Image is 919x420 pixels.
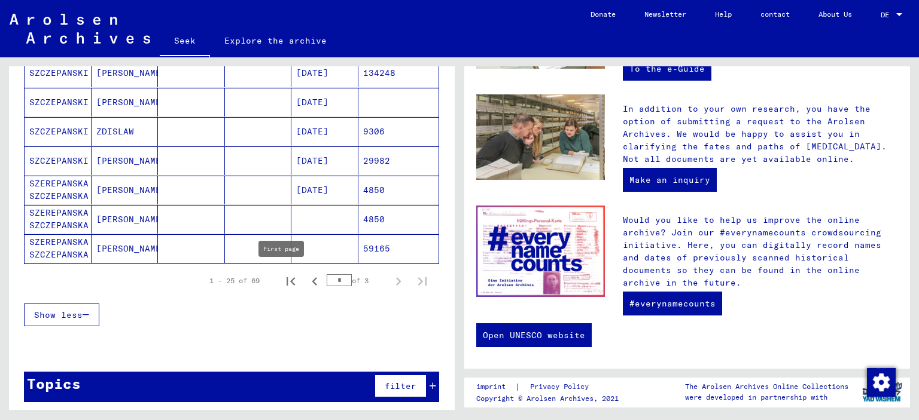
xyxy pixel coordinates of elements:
font: 29982 [363,155,390,166]
a: Open UNESCO website [476,323,592,347]
button: First page [279,269,303,293]
button: Last page [410,269,434,293]
font: Privacy Policy [530,382,589,391]
font: imprint [476,382,506,391]
font: SZCZEPANSKI [29,68,89,78]
font: SZEREPANSKA SZCZEPANSKA [29,207,89,231]
font: DE [881,10,889,19]
font: [PERSON_NAME] [96,185,166,195]
font: Newsletter [644,10,686,19]
a: To the e-Guide [623,57,711,81]
font: The Arolsen Archives Online Collections [685,382,848,391]
font: In addition to your own research, you have the option of submitting a request to the Arolsen Arch... [623,103,887,164]
button: Next page [387,269,410,293]
div: Change consent [866,367,895,396]
font: [DATE] [296,185,328,195]
img: Change consent [867,368,896,397]
a: imprint [476,381,515,393]
font: Show less [34,309,83,320]
font: | [515,381,521,392]
font: filter [385,381,416,391]
font: Help [715,10,732,19]
button: Show less [24,303,99,326]
font: 9306 [363,126,385,137]
a: Make an inquiry [623,168,717,192]
font: of 3 [352,276,369,285]
font: 134248 [363,68,395,78]
a: Privacy Policy [521,381,603,393]
font: Would you like to help us improve the online archive? Join our #everynamecounts crowdsourcing ini... [623,214,881,288]
font: SZCZEPANSKI [29,155,89,166]
font: Seek [174,35,196,46]
font: [PERSON_NAME] [96,155,166,166]
font: Topics [27,375,81,393]
font: [DATE] [296,155,328,166]
font: SZCZEPANSKI [29,97,89,108]
a: Seek [160,26,210,57]
font: #everynamecounts [629,298,716,309]
font: To the e-Guide [629,63,705,74]
font: [DATE] [296,97,328,108]
button: filter [375,375,427,397]
font: Open UNESCO website [483,330,585,341]
font: Make an inquiry [629,174,710,185]
img: yv_logo.png [860,377,905,407]
img: enc.jpg [476,206,605,297]
font: About Us [818,10,852,19]
font: SZCZEPANSKI [29,126,89,137]
font: Explore the archive [224,35,327,46]
button: Previous page [303,269,327,293]
a: #everynamecounts [623,292,722,315]
img: inquiries.jpg [476,94,605,180]
font: [DATE] [296,68,328,78]
font: [PERSON_NAME] [96,97,166,108]
font: 1 – 25 of 69 [209,276,260,285]
font: [PERSON_NAME] [96,68,166,78]
font: SZEREPANSKA SZCZEPANSKA [29,237,89,260]
font: ZDISLAW [96,126,134,137]
font: SZEREPANSKA SZCZEPANSKA [29,178,89,201]
font: Copyright © Arolsen Archives, 2021 [476,394,619,403]
font: 4850 [363,214,385,225]
font: 59165 [363,243,390,254]
a: Explore the archive [210,26,341,55]
img: Arolsen_neg.svg [10,14,150,44]
font: contact [760,10,790,19]
font: [PERSON_NAME] [96,214,166,225]
font: Donate [591,10,616,19]
font: were developed in partnership with [685,393,827,401]
font: [PERSON_NAME] [96,243,166,254]
font: 4850 [363,185,385,195]
font: [DATE] [296,126,328,137]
